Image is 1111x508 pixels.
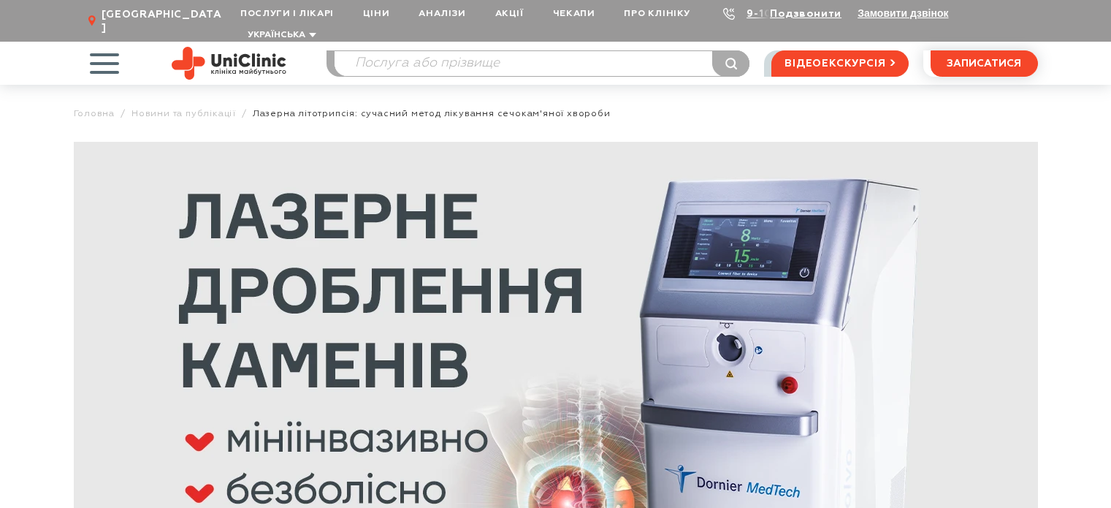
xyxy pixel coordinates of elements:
img: Uniclinic [172,47,286,80]
span: Українська [248,31,305,39]
span: [GEOGRAPHIC_DATA] [102,8,226,34]
span: відеоекскурсія [784,51,885,76]
button: Замовити дзвінок [858,7,948,19]
a: відеоекскурсія [771,50,908,77]
a: Новини та публікації [131,108,236,119]
a: 9-103 [747,9,779,19]
a: Головна [74,108,115,119]
span: записатися [947,58,1021,69]
span: Лазерна літотрипсія: сучасний метод лікування сечокам'яної хвороби [253,108,611,119]
button: записатися [931,50,1038,77]
input: Послуга або прізвище [335,51,749,76]
button: Українська [244,30,316,41]
a: Подзвонити [770,9,841,19]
